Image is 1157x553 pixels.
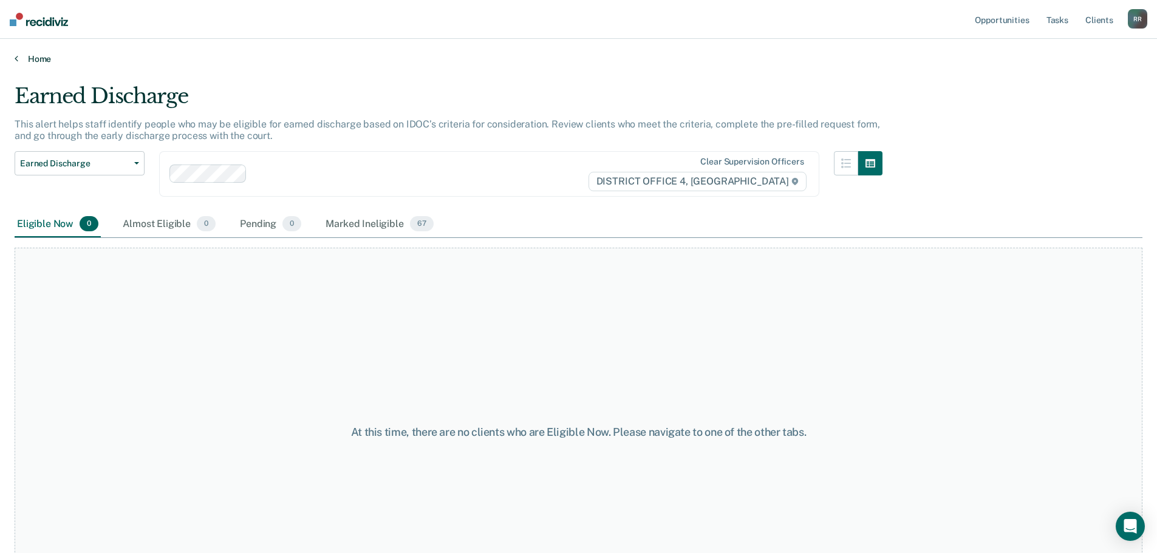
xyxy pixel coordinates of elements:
span: DISTRICT OFFICE 4, [GEOGRAPHIC_DATA] [589,172,807,191]
div: Earned Discharge [15,84,882,118]
span: 0 [197,216,216,232]
p: This alert helps staff identify people who may be eligible for earned discharge based on IDOC’s c... [15,118,880,141]
div: At this time, there are no clients who are Eligible Now. Please navigate to one of the other tabs. [297,426,861,439]
div: R R [1128,9,1147,29]
img: Recidiviz [10,13,68,26]
span: 0 [80,216,98,232]
div: Eligible Now0 [15,211,101,238]
span: 0 [282,216,301,232]
a: Home [15,53,1142,64]
div: Clear supervision officers [700,157,804,167]
span: 67 [410,216,434,232]
div: Almost Eligible0 [120,211,218,238]
div: Pending0 [237,211,304,238]
div: Open Intercom Messenger [1116,512,1145,541]
button: Earned Discharge [15,151,145,175]
button: RR [1128,9,1147,29]
span: Earned Discharge [20,158,129,169]
div: Marked Ineligible67 [323,211,435,238]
